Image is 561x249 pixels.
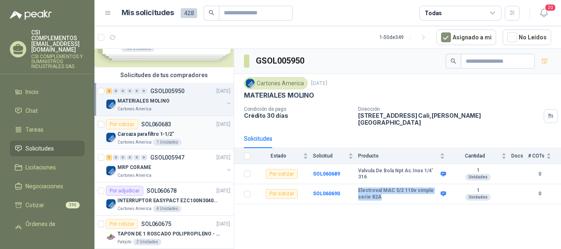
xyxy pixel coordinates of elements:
[10,216,85,241] a: Órdenes de Compra
[450,187,506,194] b: 1
[122,7,174,19] h1: Mis solicitudes
[106,132,116,142] img: Company Logo
[141,88,147,94] div: 0
[358,106,540,112] p: Dirección
[10,160,85,175] a: Licitaciones
[25,163,56,172] span: Licitaciones
[256,55,306,67] h3: GSOL005950
[266,189,298,199] div: Por cotizar
[358,187,439,200] b: Electroval MAC 5/2 110v simple serie 82A
[244,77,308,89] div: Cartones America
[127,155,133,160] div: 0
[106,99,116,109] img: Company Logo
[358,153,438,159] span: Producto
[379,31,430,44] div: 1 - 50 de 349
[153,139,182,146] div: 1 Unidades
[106,232,116,242] img: Company Logo
[106,86,232,112] a: 2 0 0 0 0 0 GSOL005950[DATE] Company LogoMATERIALES MOLINOCartones America
[153,206,182,212] div: 4 Unidades
[545,4,556,11] span: 20
[106,155,112,160] div: 1
[216,87,230,95] p: [DATE]
[181,8,197,18] span: 428
[66,202,80,208] span: 390
[244,112,352,119] p: Crédito 30 días
[117,239,131,245] p: Patojito
[117,139,152,146] p: Cartones America
[94,116,234,149] a: Por cotizarSOL060683[DATE] Company LogoCarcaza para filtro 1-1/2"Cartones America1 Unidades
[528,153,545,159] span: # COTs
[465,174,491,180] div: Unidades
[127,88,133,94] div: 0
[113,155,119,160] div: 0
[31,30,85,53] p: CSI COMPLEMENTOS [EMAIL_ADDRESS][DOMAIN_NAME]
[528,170,551,178] b: 0
[141,121,171,127] p: SOL060683
[255,153,301,159] span: Estado
[313,171,340,177] a: SOL060689
[244,106,352,112] p: Condición de pago
[10,178,85,194] a: Negociaciones
[503,30,551,45] button: No Leídos
[117,230,220,238] p: TAPON DE 1 ROSCADO POLIPROPILENO - HEMBRA NPT
[511,148,528,164] th: Docs
[147,188,177,194] p: SOL060678
[450,153,500,159] span: Cantidad
[25,106,38,115] span: Chat
[25,182,63,191] span: Negociaciones
[150,155,184,160] p: GSOL005947
[106,166,116,176] img: Company Logo
[536,6,551,21] button: 20
[216,220,230,228] p: [DATE]
[450,167,506,174] b: 1
[437,30,496,45] button: Asignado a mi
[358,148,450,164] th: Producto
[113,88,119,94] div: 0
[10,197,85,213] a: Cotizar390
[216,154,230,162] p: [DATE]
[94,183,234,216] a: Por adjudicarSOL060678[DATE] Company LogoINTERRUPTOR EASYPACT EZC100N3040C 40AMP 25K SCHNEIDERCar...
[358,112,540,126] p: [STREET_ADDRESS] Cali , [PERSON_NAME][GEOGRAPHIC_DATA]
[25,87,39,96] span: Inicio
[10,10,52,20] img: Logo peakr
[10,141,85,156] a: Solicitudes
[244,134,272,143] div: Solicitudes
[141,221,171,227] p: SOL060675
[117,106,152,112] p: Cartones America
[117,97,170,105] p: MATERIALES MOLINO
[313,191,340,196] a: SOL060690
[216,187,230,195] p: [DATE]
[106,153,232,179] a: 1 0 0 0 0 0 GSOL005947[DATE] Company LogoMRP CORAMECartones America
[117,206,152,212] p: Cartones America
[246,79,255,88] img: Company Logo
[266,169,298,179] div: Por cotizar
[31,54,85,69] p: CSI COMPLEMENTOS Y SUMINISTROS INDUSTRIALES SAS
[106,219,138,229] div: Por cotizar
[244,91,314,100] p: MATERIALES MOLINO
[150,88,184,94] p: GSOL005950
[117,172,152,179] p: Cartones America
[10,84,85,100] a: Inicio
[216,121,230,128] p: [DATE]
[425,9,442,18] div: Todas
[313,153,347,159] span: Solicitud
[25,144,54,153] span: Solicitudes
[94,216,234,249] a: Por cotizarSOL060675[DATE] Company LogoTAPON DE 1 ROSCADO POLIPROPILENO - HEMBRA NPTPatojito2 Uni...
[106,199,116,209] img: Company Logo
[313,148,358,164] th: Solicitud
[141,155,147,160] div: 0
[117,130,174,138] p: Carcaza para filtro 1-1/2"
[106,88,112,94] div: 2
[120,155,126,160] div: 0
[106,186,143,196] div: Por adjudicar
[120,88,126,94] div: 0
[209,10,214,16] span: search
[450,148,511,164] th: Cantidad
[10,103,85,119] a: Chat
[465,194,491,201] div: Unidades
[117,164,151,171] p: MRP CORAME
[25,219,77,238] span: Órdenes de Compra
[133,239,161,245] div: 2 Unidades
